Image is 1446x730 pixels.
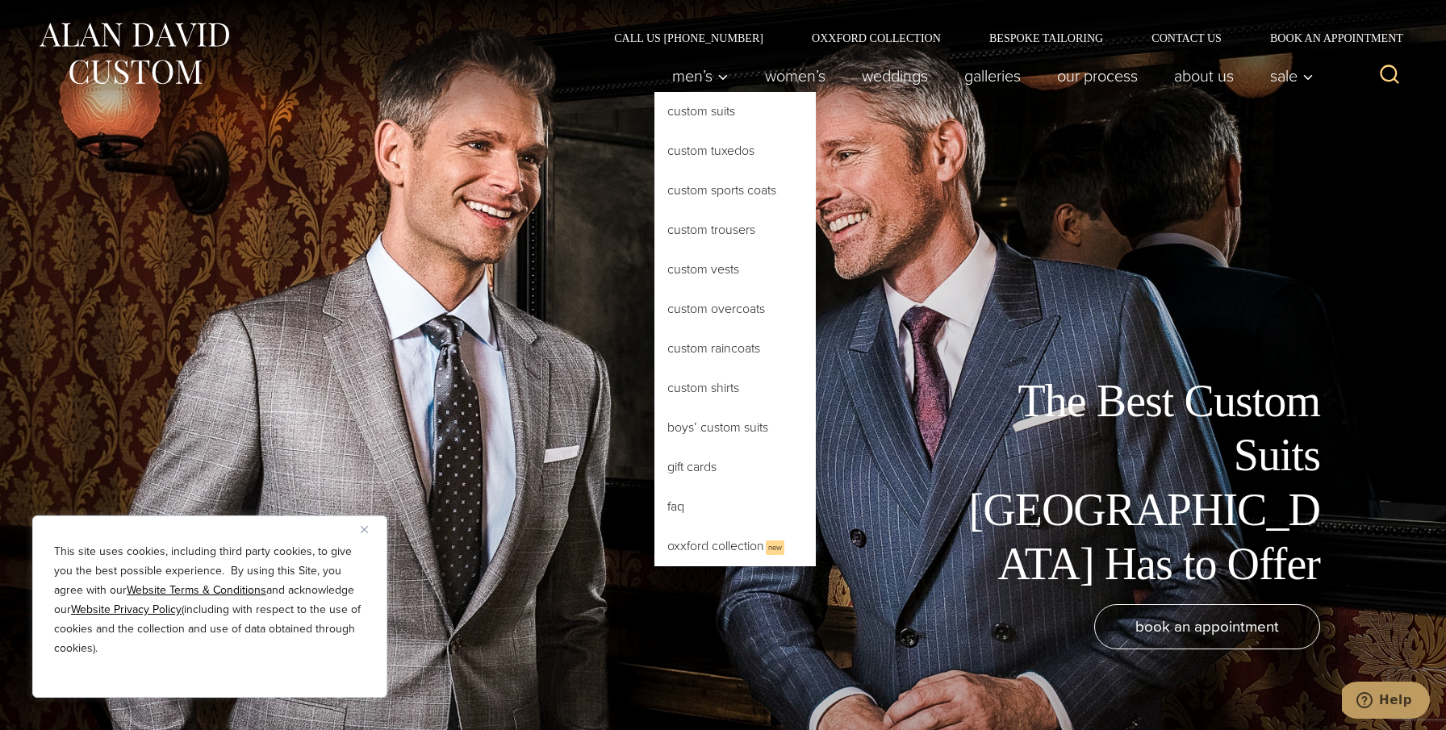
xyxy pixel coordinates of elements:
a: Oxxford Collection [788,32,965,44]
button: Men’s sub menu toggle [654,60,747,92]
a: Custom Trousers [654,211,816,249]
a: Custom Shirts [654,369,816,407]
a: Bespoke Tailoring [965,32,1127,44]
button: Close [361,519,380,539]
nav: Secondary Navigation [590,32,1409,44]
p: This site uses cookies, including third party cookies, to give you the best possible experience. ... [54,542,366,658]
a: Boys’ Custom Suits [654,408,816,447]
a: Our Process [1039,60,1156,92]
a: Women’s [747,60,844,92]
a: weddings [844,60,947,92]
button: View Search Form [1370,56,1409,95]
a: Contact Us [1127,32,1246,44]
a: Book an Appointment [1246,32,1409,44]
img: Alan David Custom [37,18,231,90]
a: Gift Cards [654,448,816,486]
a: Custom Sports Coats [654,171,816,210]
a: About Us [1156,60,1252,92]
a: Website Privacy Policy [71,601,182,618]
a: Galleries [947,60,1039,92]
img: Close [361,526,368,533]
span: book an appointment [1135,615,1279,638]
button: Sale sub menu toggle [1252,60,1323,92]
a: Call Us [PHONE_NUMBER] [590,32,788,44]
a: Custom Vests [654,250,816,289]
iframe: Opens a widget where you can chat to one of our agents [1342,682,1430,722]
a: Custom Overcoats [654,290,816,328]
span: New [766,540,784,555]
a: Oxxford CollectionNew [654,527,816,566]
a: Custom Suits [654,92,816,131]
nav: Primary Navigation [654,60,1323,92]
h1: The Best Custom Suits [GEOGRAPHIC_DATA] Has to Offer [957,374,1320,591]
a: Custom Tuxedos [654,131,816,170]
a: Custom Raincoats [654,329,816,368]
a: Website Terms & Conditions [127,582,266,599]
a: FAQ [654,487,816,526]
a: book an appointment [1094,604,1320,649]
